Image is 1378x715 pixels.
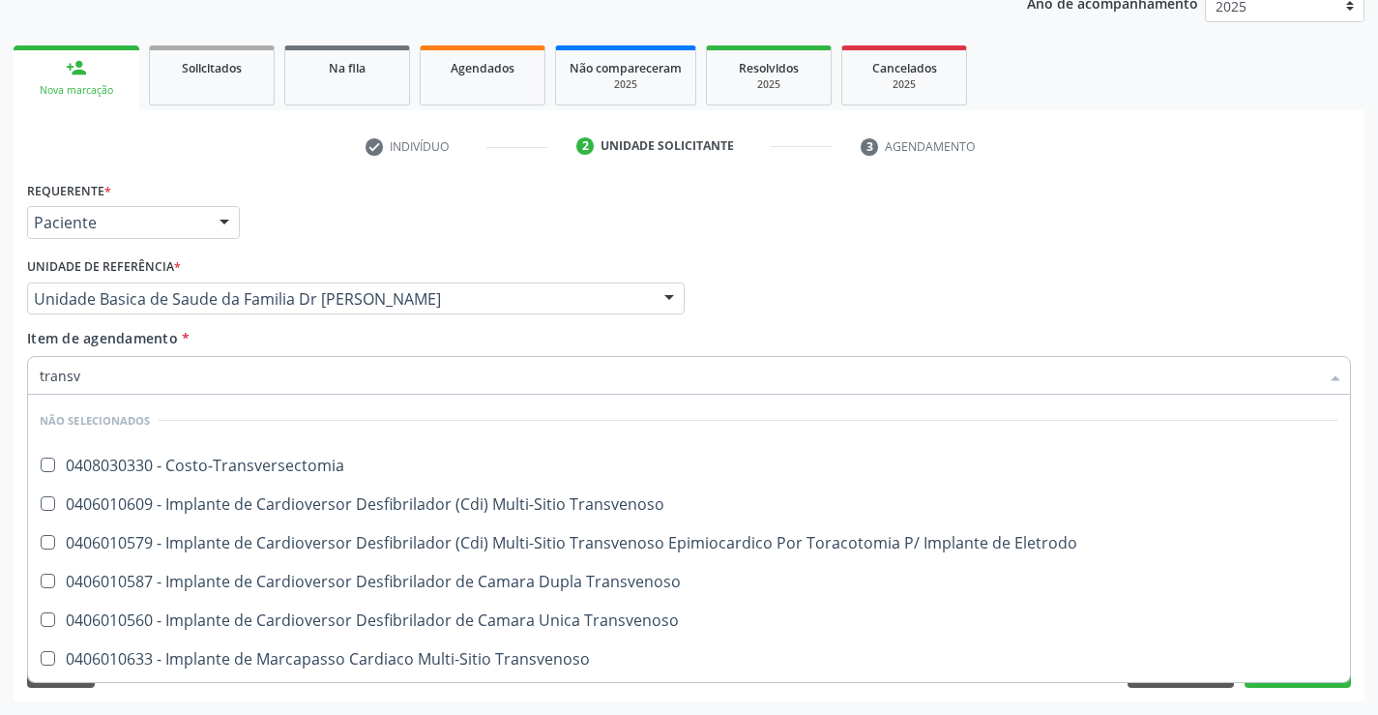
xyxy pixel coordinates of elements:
div: 2025 [856,77,953,92]
div: person_add [66,57,87,78]
div: 2 [576,137,594,155]
div: 2025 [720,77,817,92]
span: Item de agendamento [27,329,178,347]
div: Unidade solicitante [601,137,734,155]
span: Paciente [34,213,200,232]
div: 0406010560 - Implante de Cardioversor Desfibrilador de Camara Unica Transvenoso [40,612,1338,628]
div: 0406010587 - Implante de Cardioversor Desfibrilador de Camara Dupla Transvenoso [40,574,1338,589]
span: Cancelados [872,60,937,76]
div: 0408030330 - Costo-Transversectomia [40,458,1338,473]
div: Nova marcação [27,83,126,98]
span: Unidade Basica de Saude da Familia Dr [PERSON_NAME] [34,289,645,309]
span: Solicitados [182,60,242,76]
div: 0406010609 - Implante de Cardioversor Desfibrilador (Cdi) Multi-Sitio Transvenoso [40,496,1338,512]
span: Na fila [329,60,366,76]
div: 0406010579 - Implante de Cardioversor Desfibrilador (Cdi) Multi-Sitio Transvenoso Epimiocardico P... [40,535,1338,551]
span: Resolvidos [739,60,799,76]
span: Agendados [451,60,514,76]
div: 2025 [570,77,682,92]
label: Unidade de referência [27,253,181,283]
div: 0406010633 - Implante de Marcapasso Cardiaco Multi-Sitio Transvenoso [40,651,1338,667]
input: Buscar por procedimentos [40,356,1319,395]
span: Não compareceram [570,60,682,76]
label: Requerente [27,176,111,206]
